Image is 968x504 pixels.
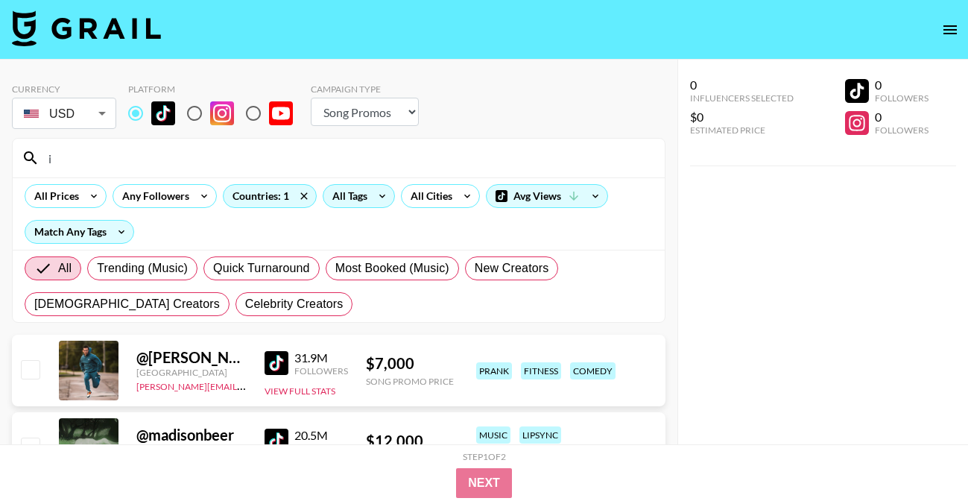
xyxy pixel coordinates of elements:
[875,125,929,136] div: Followers
[402,185,455,207] div: All Cities
[34,295,220,313] span: [DEMOGRAPHIC_DATA] Creators
[875,92,929,104] div: Followers
[136,348,247,367] div: @ [PERSON_NAME].[PERSON_NAME]
[311,84,419,95] div: Campaign Type
[366,376,454,387] div: Song Promo Price
[570,362,616,379] div: comedy
[25,185,82,207] div: All Prices
[265,351,288,375] img: TikTok
[136,426,247,444] div: @ madisonbeer
[875,78,929,92] div: 0
[690,125,794,136] div: Estimated Price
[476,362,512,379] div: prank
[323,185,370,207] div: All Tags
[935,15,965,45] button: open drawer
[113,185,192,207] div: Any Followers
[12,84,116,95] div: Currency
[476,426,510,444] div: music
[366,432,454,450] div: $ 12,000
[893,429,950,486] iframe: Drift Widget Chat Controller
[136,367,247,378] div: [GEOGRAPHIC_DATA]
[366,354,454,373] div: $ 7,000
[151,101,175,125] img: TikTok
[294,365,348,377] div: Followers
[210,101,234,125] img: Instagram
[294,428,348,443] div: 20.5M
[487,185,607,207] div: Avg Views
[265,385,335,397] button: View Full Stats
[15,101,113,127] div: USD
[12,10,161,46] img: Grail Talent
[463,451,506,462] div: Step 1 of 2
[213,259,310,277] span: Quick Turnaround
[519,426,561,444] div: lipsync
[521,362,561,379] div: fitness
[58,259,72,277] span: All
[269,101,293,125] img: YouTube
[25,221,133,243] div: Match Any Tags
[265,429,288,453] img: TikTok
[128,84,305,95] div: Platform
[335,259,449,277] span: Most Booked (Music)
[39,146,656,170] input: Search by User Name
[690,78,794,92] div: 0
[97,259,188,277] span: Trending (Music)
[475,259,549,277] span: New Creators
[136,378,357,392] a: [PERSON_NAME][EMAIL_ADDRESS][DOMAIN_NAME]
[224,185,316,207] div: Countries: 1
[456,468,512,498] button: Next
[690,92,794,104] div: Influencers Selected
[875,110,929,125] div: 0
[690,110,794,125] div: $0
[294,443,348,454] div: Followers
[245,295,344,313] span: Celebrity Creators
[294,350,348,365] div: 31.9M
